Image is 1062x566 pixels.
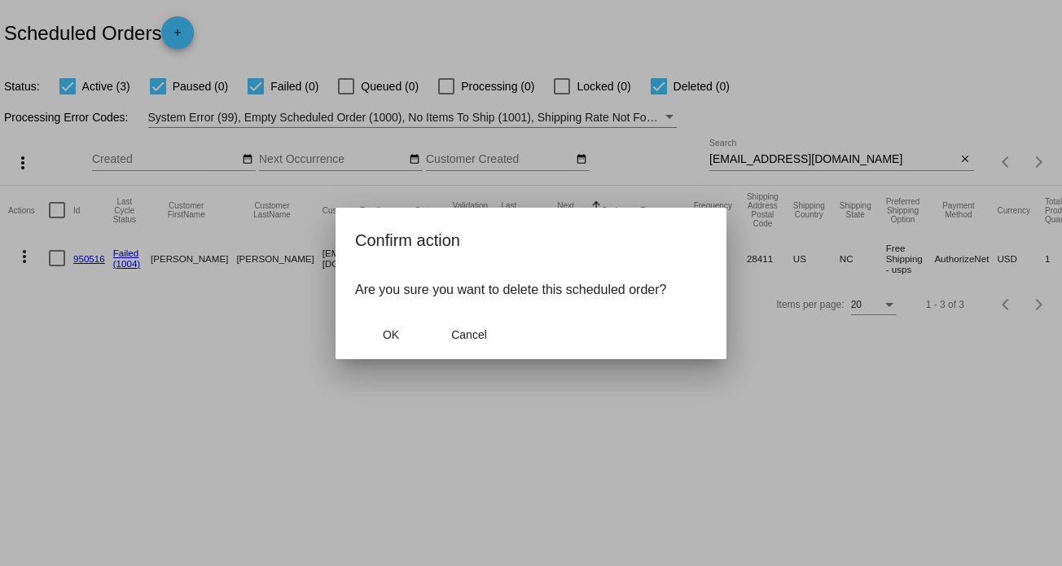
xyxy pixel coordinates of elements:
[383,328,399,341] span: OK
[433,320,505,349] button: Close dialog
[355,227,707,253] h2: Confirm action
[355,283,707,297] p: Are you sure you want to delete this scheduled order?
[451,328,487,341] span: Cancel
[355,320,427,349] button: Close dialog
